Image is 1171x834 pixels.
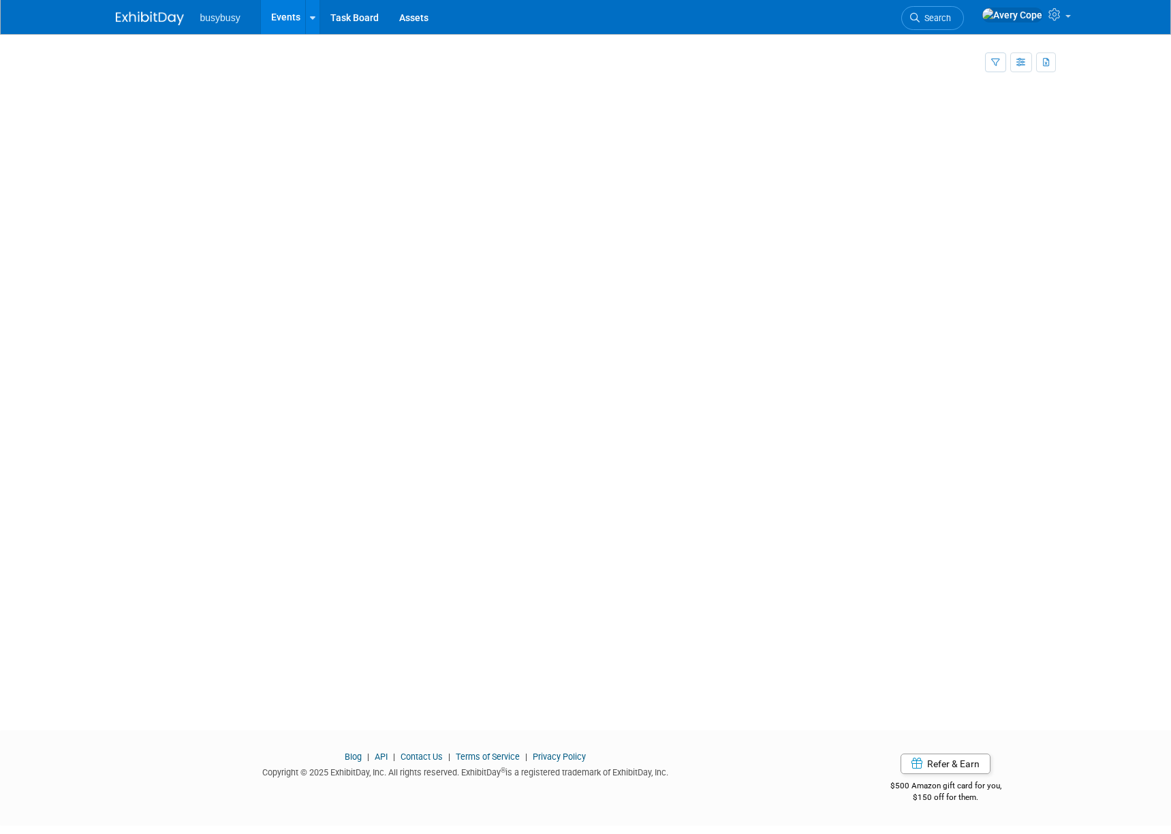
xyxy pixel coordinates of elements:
[522,752,531,762] span: |
[836,792,1056,803] div: $150 off for them.
[920,13,951,23] span: Search
[982,7,1043,22] img: Avery Cope
[345,752,362,762] a: Blog
[901,754,990,774] a: Refer & Earn
[533,752,586,762] a: Privacy Policy
[901,6,964,30] a: Search
[401,752,443,762] a: Contact Us
[116,763,816,779] div: Copyright © 2025 ExhibitDay, Inc. All rights reserved. ExhibitDay is a registered trademark of Ex...
[116,12,184,25] img: ExhibitDay
[200,12,240,23] span: busybusy
[501,767,505,774] sup: ®
[390,752,399,762] span: |
[456,752,520,762] a: Terms of Service
[364,752,373,762] span: |
[375,752,388,762] a: API
[836,771,1056,803] div: $500 Amazon gift card for you,
[445,752,454,762] span: |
